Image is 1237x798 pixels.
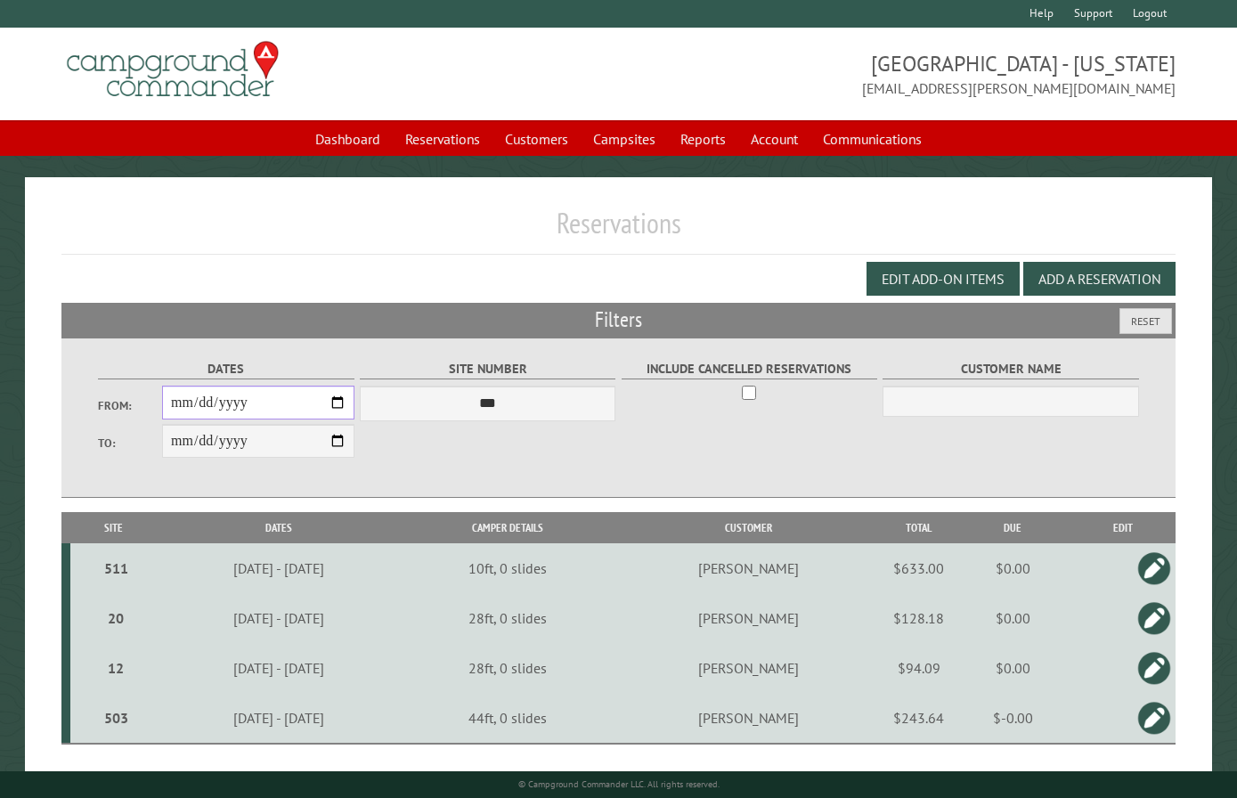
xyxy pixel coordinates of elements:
td: [PERSON_NAME] [614,593,883,643]
th: Customer [614,512,883,543]
label: Customer Name [883,359,1138,379]
td: $94.09 [883,643,955,693]
td: [PERSON_NAME] [614,643,883,693]
label: Site Number [360,359,615,379]
th: Due [955,512,1070,543]
button: Edit Add-on Items [867,262,1020,296]
div: [DATE] - [DATE] [159,609,398,627]
td: [PERSON_NAME] [614,543,883,593]
label: Dates [98,359,354,379]
td: $0.00 [955,543,1070,593]
td: $0.00 [955,643,1070,693]
td: 44ft, 0 slides [402,693,614,744]
th: Total [883,512,955,543]
a: Reports [670,122,737,156]
span: [GEOGRAPHIC_DATA] - [US_STATE] [EMAIL_ADDRESS][PERSON_NAME][DOMAIN_NAME] [619,49,1176,99]
label: Include Cancelled Reservations [622,359,877,379]
a: Customers [494,122,579,156]
button: Add a Reservation [1023,262,1176,296]
a: Communications [812,122,932,156]
td: [PERSON_NAME] [614,693,883,744]
div: 20 [77,609,154,627]
label: From: [98,397,162,414]
button: Reset [1119,308,1172,334]
div: 12 [77,659,154,677]
th: Edit [1070,512,1176,543]
th: Site [70,512,157,543]
td: $0.00 [955,593,1070,643]
td: $243.64 [883,693,955,744]
th: Camper Details [402,512,614,543]
td: 28ft, 0 slides [402,643,614,693]
td: 28ft, 0 slides [402,593,614,643]
img: Campground Commander [61,35,284,104]
small: © Campground Commander LLC. All rights reserved. [518,778,720,790]
label: To: [98,435,162,452]
td: $128.18 [883,593,955,643]
h2: Filters [61,303,1175,337]
div: 511 [77,559,154,577]
td: $633.00 [883,543,955,593]
td: 10ft, 0 slides [402,543,614,593]
div: 503 [77,709,154,727]
div: [DATE] - [DATE] [159,559,398,577]
div: [DATE] - [DATE] [159,659,398,677]
a: Campsites [582,122,666,156]
a: Reservations [395,122,491,156]
div: [DATE] - [DATE] [159,709,398,727]
a: Account [740,122,809,156]
td: $-0.00 [955,693,1070,744]
h1: Reservations [61,206,1175,255]
th: Dates [157,512,401,543]
a: Dashboard [305,122,391,156]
